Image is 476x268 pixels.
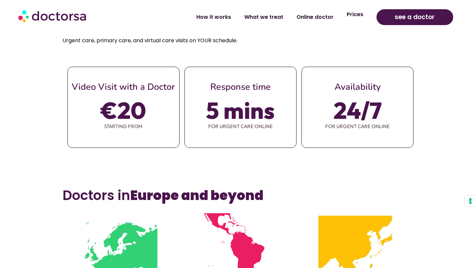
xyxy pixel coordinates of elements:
[72,81,175,93] span: Video Visit with a Doctor
[395,12,435,22] span: see a doctor
[290,10,340,25] a: Online doctor
[302,119,413,133] span: for urgent care online
[130,186,263,205] b: Europe and beyond
[101,101,146,119] span: €20
[377,9,453,25] a: see a doctor
[62,187,414,203] h3: Doctors in
[340,7,370,22] a: Prices
[335,81,381,93] span: Availability
[185,119,296,133] span: for urgent care online
[126,10,370,25] nav: Menu
[465,195,476,207] button: Your consent preferences for tracking technologies
[190,10,238,25] a: How it works
[334,101,382,119] span: 24/7
[62,36,414,45] p: Urgent care, primary care, and virtual care visits on YOUR schedule.
[238,10,290,25] a: What we treat
[206,101,275,119] span: 5 mins
[210,81,271,93] span: Response time
[68,119,179,133] span: starting from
